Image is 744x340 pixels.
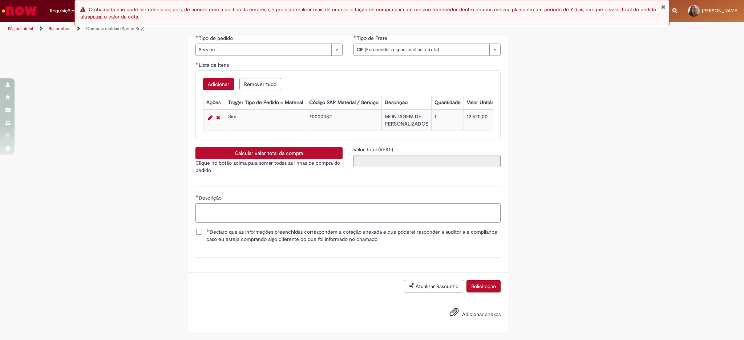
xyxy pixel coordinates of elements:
[199,44,328,56] span: Serviço
[448,306,461,322] button: Adicionar anexos
[353,35,357,38] span: Obrigatório Preenchido
[203,78,234,90] button: Add a row for Lista de Itens
[306,110,381,131] td: 70000382
[195,159,343,174] p: Clique no botão acima para somar todas as linhas de compra do pedido.
[225,96,306,110] th: Trigger Tipo de Pedido = Material
[353,155,501,167] input: Valor Total (REAL)
[199,194,223,201] span: Descrição
[357,44,486,56] span: CIF (Fornecedor responsável pelo frete)
[199,35,234,41] span: Tipo de pedido
[353,146,395,153] span: Somente leitura - Valor Total (REAL)
[239,78,281,90] button: Remove all rows for Lista de Itens
[431,96,464,110] th: Quantidade
[464,110,500,131] td: 12.520,00
[203,96,225,110] th: Ações
[206,228,501,243] span: Declaro que as informações preenchidas correspondem a cotação anexada e que poderei responder a a...
[357,35,389,41] span: Tipo de Frete
[464,96,500,110] th: Valor Unitário
[206,229,210,232] span: Obrigatório Preenchido
[462,311,501,318] span: Adicionar anexos
[195,195,199,198] span: Necessários
[50,7,75,15] span: Requisições
[195,203,501,223] textarea: Descrição
[195,35,199,38] span: Obrigatório Preenchido
[466,280,501,292] button: Solicitação
[225,110,306,131] td: Sim
[8,26,33,32] a: Página inicial
[199,62,230,68] span: Lista de Itens
[86,26,145,32] a: Compras rápidas (Speed Buy)
[404,280,463,292] button: Atualizar Rascunho
[49,26,70,32] a: Rascunhos
[80,6,656,20] span: O chamado não pode ser concluído, pois, de acordo com a política da empresa, é proibido realizar ...
[1,4,38,18] img: ServiceNow
[661,4,666,10] button: Fechar Notificação
[306,96,381,110] th: Código SAP Material / Serviço
[214,113,222,122] a: Remover linha 1
[431,110,464,131] td: 1
[702,8,739,14] span: [PERSON_NAME]
[381,110,431,131] td: MONTAGEM DE PERSONALIZADOS
[195,147,343,159] button: Calcular valor total da compra
[5,22,490,36] ul: Trilhas de página
[195,62,199,65] span: Obrigatório Preenchido
[381,96,431,110] th: Descrição
[206,113,214,122] a: Editar Linha 1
